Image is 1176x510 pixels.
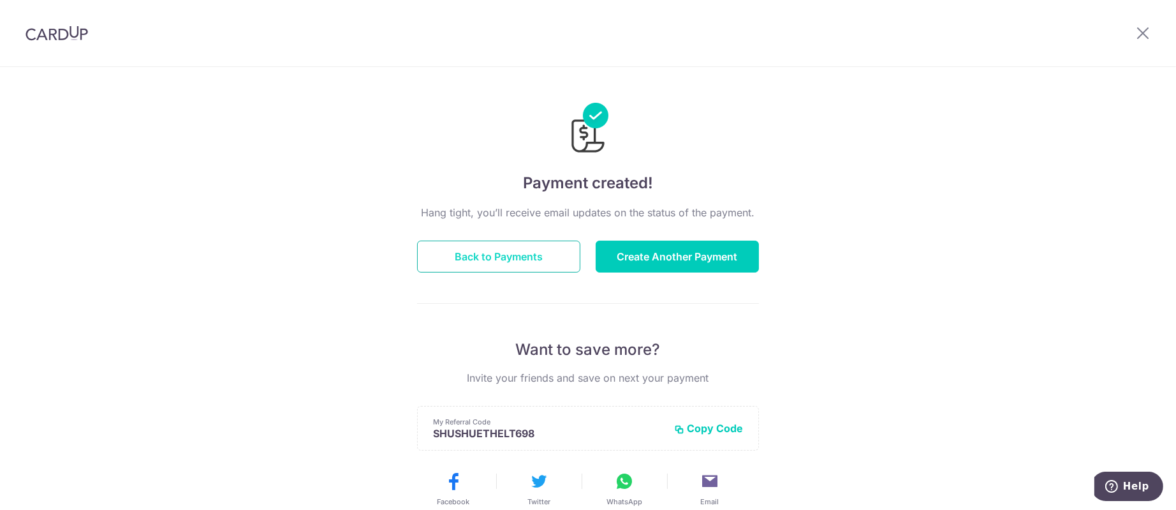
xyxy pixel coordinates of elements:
[437,497,470,507] span: Facebook
[433,417,664,427] p: My Referral Code
[501,471,577,507] button: Twitter
[417,340,759,360] p: Want to save more?
[701,497,719,507] span: Email
[568,103,608,156] img: Payments
[416,471,491,507] button: Facebook
[587,471,662,507] button: WhatsApp
[606,497,642,507] span: WhatsApp
[1094,472,1163,504] iframe: Opens a widget where you can find more information
[674,422,743,435] button: Copy Code
[26,26,88,41] img: CardUp
[417,172,759,195] h4: Payment created!
[672,471,747,507] button: Email
[527,497,550,507] span: Twitter
[417,205,759,220] p: Hang tight, you’ll receive email updates on the status of the payment.
[433,427,664,440] p: SHUSHUETHELT698
[417,370,759,386] p: Invite your friends and save on next your payment
[596,241,759,273] button: Create Another Payment
[417,241,580,273] button: Back to Payments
